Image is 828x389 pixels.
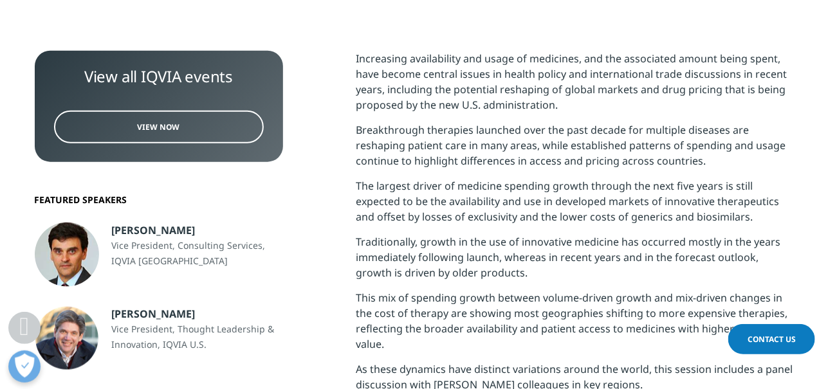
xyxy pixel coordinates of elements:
[112,306,283,321] div: [PERSON_NAME]
[35,306,99,370] img: luke-greenwalt_300x300.png
[54,111,264,143] a: View Now
[138,122,180,132] span: View Now
[54,67,264,86] div: View all IQVIA events
[112,222,283,238] div: [PERSON_NAME]
[112,238,283,269] p: Vice President, Consulting Services, IQVIA [GEOGRAPHIC_DATA]
[8,350,41,383] button: Ouvrir le centre de préférences
[356,122,794,178] p: Breakthrough therapies launched over the past decade for multiple diseases are reshaping patient ...
[748,334,796,345] span: Contact Us
[356,178,794,234] p: The largest driver of medicine spending growth through the next five years is still expected to b...
[356,51,794,122] p: Increasing availability and usage of medicines, and the associated amount being spent, have becom...
[35,194,283,206] h6: Featured Speakers
[356,290,794,361] p: This mix of spending growth between volume-driven growth and mix-driven changes in the cost of th...
[112,321,283,352] p: Vice President, Thought Leadership & Innovation, IQVIA U.S.
[35,222,99,287] img: sydney-clark.png
[728,324,815,354] a: Contact Us
[356,234,794,290] p: Traditionally, growth in the use of innovative medicine has occurred mostly in the years immediat...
